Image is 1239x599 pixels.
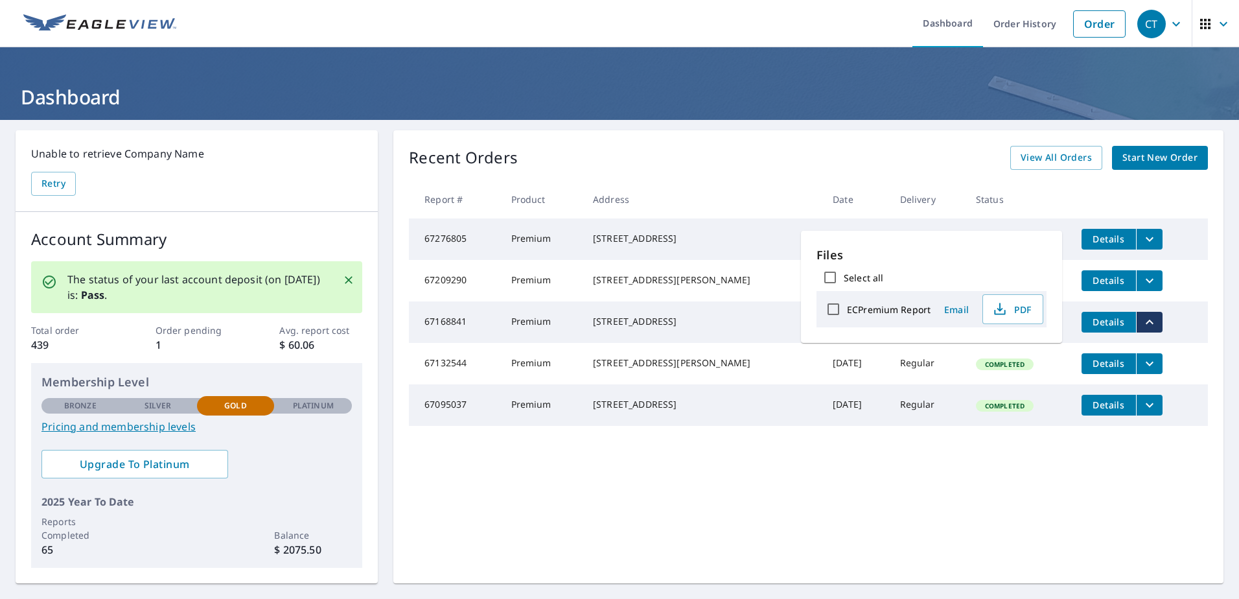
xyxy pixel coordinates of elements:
[1089,399,1128,411] span: Details
[593,315,812,328] div: [STREET_ADDRESS]
[31,146,362,161] p: Unable to retrieve Company Name
[409,180,500,218] th: Report #
[991,301,1032,317] span: PDF
[890,343,966,384] td: Regular
[41,373,352,391] p: Membership Level
[31,323,114,337] p: Total order
[16,84,1223,110] h1: Dashboard
[977,360,1032,369] span: Completed
[1136,229,1163,250] button: filesDropdownBtn-67276805
[409,218,500,260] td: 67276805
[1112,146,1208,170] a: Start New Order
[593,274,812,287] div: [STREET_ADDRESS][PERSON_NAME]
[1137,10,1166,38] div: CT
[501,384,583,426] td: Premium
[41,419,352,434] a: Pricing and membership levels
[966,180,1071,218] th: Status
[593,398,812,411] div: [STREET_ADDRESS]
[890,384,966,426] td: Regular
[293,400,334,412] p: Platinum
[274,528,352,542] p: Balance
[1073,10,1126,38] a: Order
[409,146,518,170] p: Recent Orders
[1021,150,1092,166] span: View All Orders
[31,337,114,353] p: 439
[1089,316,1128,328] span: Details
[409,301,500,343] td: 67168841
[501,218,583,260] td: Premium
[501,260,583,301] td: Premium
[145,400,172,412] p: Silver
[64,400,97,412] p: Bronze
[822,180,889,218] th: Date
[41,494,352,510] p: 2025 Year To Date
[890,218,966,260] td: Regular
[501,180,583,218] th: Product
[1010,146,1102,170] a: View All Orders
[1082,395,1136,416] button: detailsBtn-67095037
[1136,312,1163,333] button: filesDropdownBtn-67168841
[279,337,362,353] p: $ 60.06
[890,180,966,218] th: Delivery
[409,343,500,384] td: 67132544
[41,515,119,542] p: Reports Completed
[977,401,1032,410] span: Completed
[156,337,238,353] p: 1
[1089,233,1128,245] span: Details
[23,14,176,34] img: EV Logo
[501,343,583,384] td: Premium
[941,303,972,316] span: Email
[52,457,218,471] span: Upgrade To Platinum
[816,246,1047,264] p: Files
[822,384,889,426] td: [DATE]
[593,357,812,370] div: [STREET_ADDRESS][PERSON_NAME]
[274,542,352,558] p: $ 2075.50
[1136,270,1163,291] button: filesDropdownBtn-67209290
[1136,353,1163,374] button: filesDropdownBtn-67132544
[1122,150,1198,166] span: Start New Order
[41,450,228,478] a: Upgrade To Platinum
[81,288,105,302] b: Pass
[409,260,500,301] td: 67209290
[41,176,65,192] span: Retry
[982,294,1043,324] button: PDF
[409,384,500,426] td: 67095037
[1136,395,1163,416] button: filesDropdownBtn-67095037
[822,218,889,260] td: [DATE]
[156,323,238,337] p: Order pending
[501,301,583,343] td: Premium
[1082,229,1136,250] button: detailsBtn-67276805
[583,180,822,218] th: Address
[1089,274,1128,287] span: Details
[340,272,357,288] button: Close
[41,542,119,558] p: 65
[279,323,362,337] p: Avg. report cost
[847,303,931,316] label: ECPremium Report
[224,400,246,412] p: Gold
[1082,312,1136,333] button: detailsBtn-67168841
[822,343,889,384] td: [DATE]
[1082,353,1136,374] button: detailsBtn-67132544
[31,228,362,251] p: Account Summary
[593,232,812,245] div: [STREET_ADDRESS]
[1082,270,1136,291] button: detailsBtn-67209290
[936,299,977,320] button: Email
[67,272,327,303] p: The status of your last account deposit (on [DATE]) is: .
[844,272,883,284] label: Select all
[1089,357,1128,370] span: Details
[31,172,76,196] button: Retry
